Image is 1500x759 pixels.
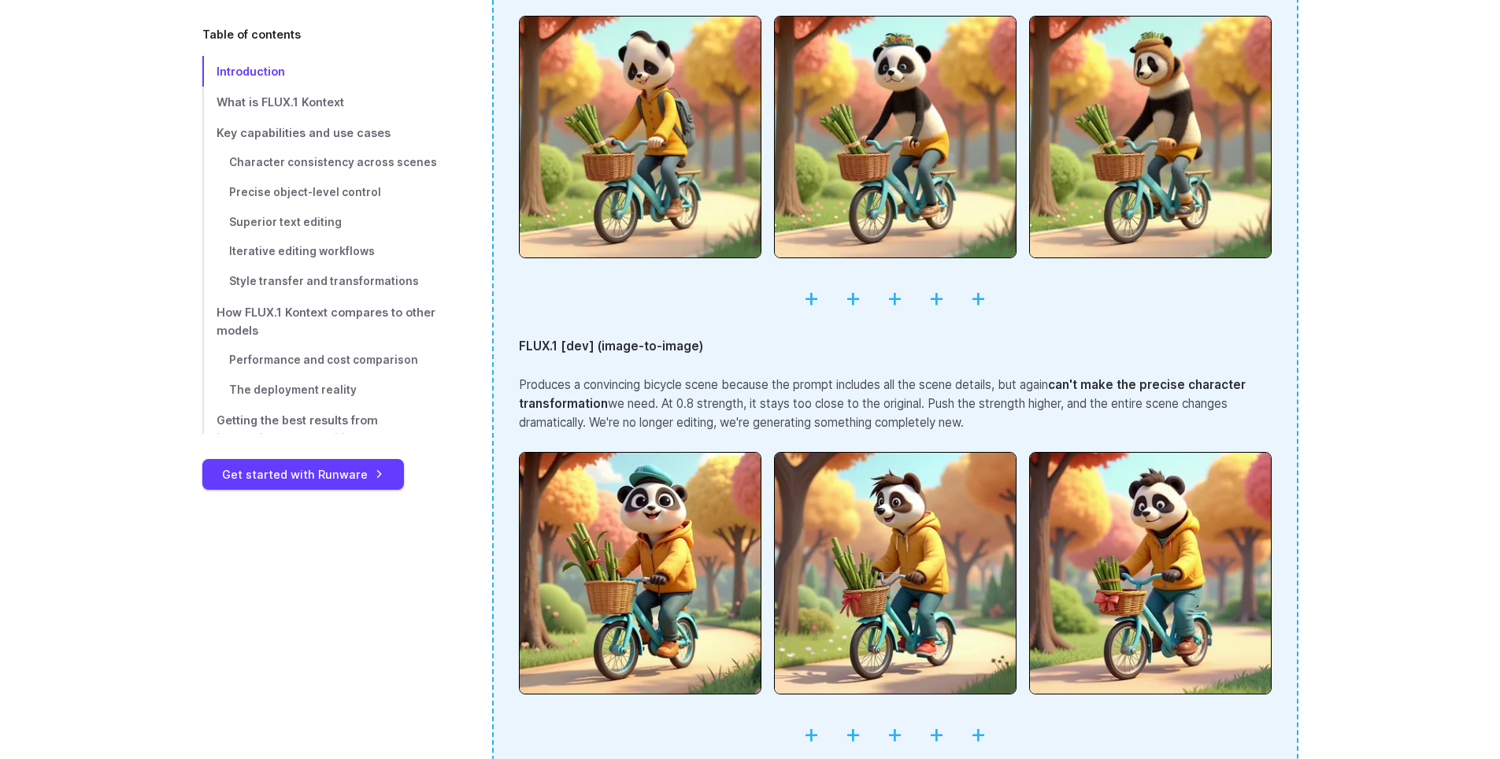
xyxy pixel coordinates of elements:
a: Iterative editing workflows [202,237,442,267]
a: What is FLUX.1 Kontext [202,87,442,117]
strong: FLUX.1 [dev] (image-to-image) [519,339,703,354]
a: Getting the best results from instruction-based editing [202,405,442,454]
span: Getting the best results from instruction-based editing [217,414,378,446]
strong: can't make the precise character transformation [519,377,1246,411]
a: How FLUX.1 Kontext compares to other models [202,297,442,346]
span: Style transfer and transformations [229,275,419,287]
a: Key capabilities and use cases [202,117,442,148]
img: Anthropomorphic panda character riding a bike through a bright forest path, wearing a yellow hood... [1029,452,1272,694]
img: Anthropomorphic panda character riding a bike through a bright forest path, wearing a yellow hood... [774,452,1017,694]
span: The deployment reality [229,383,357,396]
span: Key capabilities and use cases [217,126,391,139]
span: Precise object-level control [229,186,381,198]
a: Superior text editing [202,208,442,238]
span: How FLUX.1 Kontext compares to other models [217,305,435,337]
span: Introduction [217,65,285,78]
a: Get started with Runware [202,459,404,490]
a: Introduction [202,56,442,87]
span: What is FLUX.1 Kontext [217,95,344,109]
a: Character consistency across scenes [202,148,442,178]
a: Precise object-level control [202,178,442,208]
span: Performance and cost comparison [229,354,418,366]
img: Anthropomorphic panda character riding a bike through a bright forest path, wearing a yellow hood... [519,452,761,694]
img: Anthropomorphic panda character riding a bike through a bright forest path, wearing a yellow hood... [1029,16,1272,258]
a: The deployment reality [202,376,442,405]
img: Anthropomorphic panda character riding a bike through a bright forest path, wearing a yellow hood... [774,16,1017,258]
a: Performance and cost comparison [202,346,442,376]
img: Anthropomorphic panda character riding a bike through a bright forest path, wearing a yellow hood... [519,16,761,258]
span: Character consistency across scenes [229,156,437,168]
a: Style transfer and transformations [202,267,442,297]
span: Iterative editing workflows [229,245,375,257]
span: Table of contents [202,25,301,43]
p: Produces a convincing bicycle scene because the prompt includes all the scene details, but again ... [519,376,1272,433]
span: Superior text editing [229,216,342,228]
